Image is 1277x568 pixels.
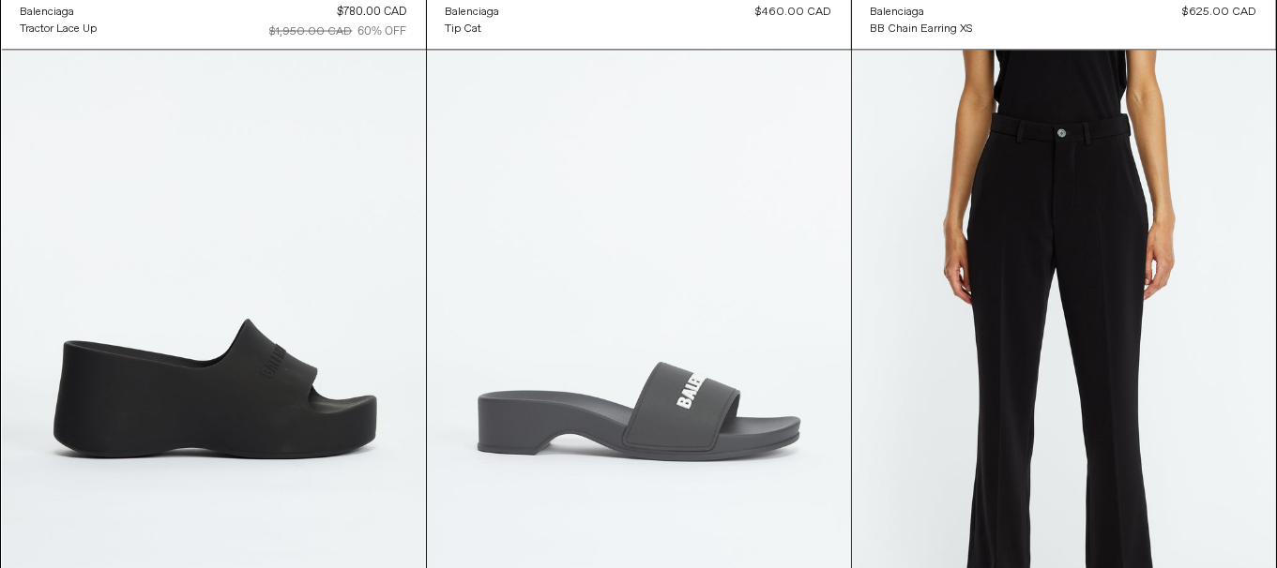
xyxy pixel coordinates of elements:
[21,21,98,37] a: Tractor Lace Up
[21,5,75,21] div: Balenciaga
[1183,4,1257,21] div: $625.00 CAD
[446,21,500,37] a: Tip Cat
[358,23,407,40] div: 60% OFF
[871,4,974,21] a: Balenciaga
[338,4,407,21] div: $780.00 CAD
[756,4,832,21] div: $460.00 CAD
[871,21,974,37] a: BB Chain Earring XS
[270,23,353,40] div: $1,950.00 CAD
[21,4,98,21] a: Balenciaga
[446,22,482,37] div: Tip Cat
[21,22,98,37] div: Tractor Lace Up
[446,4,500,21] a: Balenciaga
[871,22,974,37] div: BB Chain Earring XS
[446,5,500,21] div: Balenciaga
[871,5,925,21] div: Balenciaga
